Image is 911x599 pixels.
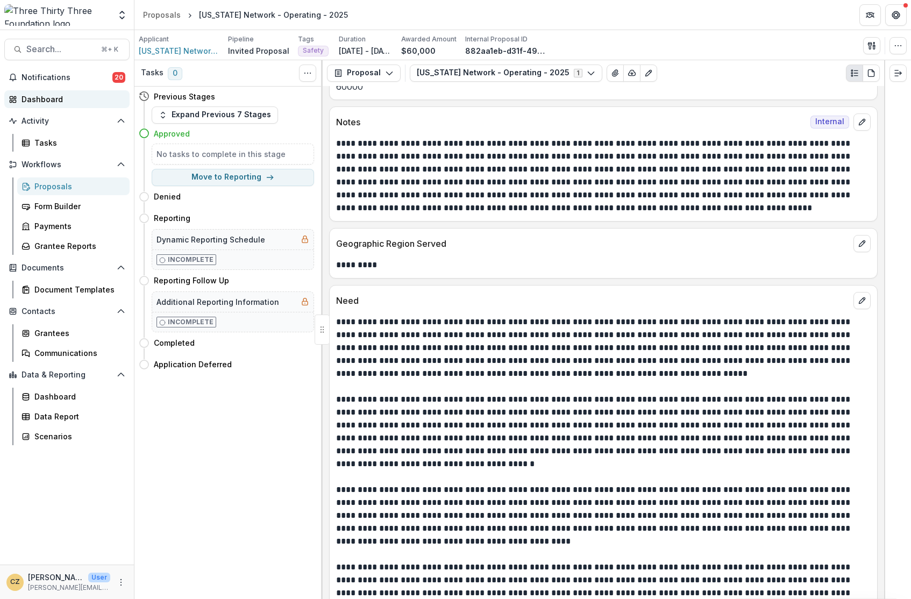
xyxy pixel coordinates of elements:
p: Incomplete [168,255,213,265]
nav: breadcrumb [139,7,352,23]
h5: Additional Reporting Information [156,296,279,308]
span: 0 [168,67,182,80]
span: Workflows [22,160,112,169]
h4: Application Deferred [154,359,232,370]
p: Tags [298,34,314,44]
div: Scenarios [34,431,121,442]
span: 20 [112,72,125,83]
p: Incomplete [168,317,213,327]
a: Proposals [139,7,185,23]
button: edit [853,292,871,309]
p: Awarded Amount [401,34,457,44]
button: [US_STATE] Network - Operating - 20251 [410,65,602,82]
p: [DATE] - [DATE] [339,45,393,56]
a: Grantees [17,324,130,342]
a: [US_STATE] Network Against Domestic and Sexual Violence [139,45,219,56]
button: Open Data & Reporting [4,366,130,383]
button: Search... [4,39,130,60]
div: Communications [34,347,121,359]
div: Dashboard [22,94,121,105]
h4: Previous Stages [154,91,215,102]
button: Open Activity [4,112,130,130]
p: Internal Proposal ID [465,34,528,44]
span: Activity [22,117,112,126]
p: 60000 [336,80,871,93]
button: Edit as form [640,65,657,82]
h4: Reporting [154,212,190,224]
p: Invited Proposal [228,45,289,56]
div: Tasks [34,137,121,148]
span: Notifications [22,73,112,82]
h4: Approved [154,128,190,139]
button: Open entity switcher [115,4,130,26]
a: Document Templates [17,281,130,298]
h3: Tasks [141,68,163,77]
div: Dashboard [34,391,121,402]
button: Get Help [885,4,907,26]
p: Applicant [139,34,169,44]
p: User [88,573,110,582]
button: Plaintext view [846,65,863,82]
button: Move to Reporting [152,169,314,186]
a: Communications [17,344,130,362]
h4: Completed [154,337,195,348]
span: Internal [810,116,849,129]
p: [PERSON_NAME] [28,572,84,583]
button: View Attached Files [607,65,624,82]
h4: Denied [154,191,181,202]
button: Open Workflows [4,156,130,173]
div: Form Builder [34,201,121,212]
button: Open Documents [4,259,130,276]
p: [PERSON_NAME][EMAIL_ADDRESS][DOMAIN_NAME] [28,583,110,593]
div: [US_STATE] Network - Operating - 2025 [199,9,348,20]
div: Proposals [34,181,121,192]
p: $60,000 [401,45,436,56]
a: Tasks [17,134,130,152]
span: Documents [22,263,112,273]
a: Form Builder [17,197,130,215]
button: Expand Previous 7 Stages [152,106,278,124]
span: Contacts [22,307,112,316]
div: Proposals [143,9,181,20]
p: Pipeline [228,34,254,44]
p: Duration [339,34,366,44]
a: Data Report [17,408,130,425]
button: Toggle View Cancelled Tasks [299,65,316,82]
a: Payments [17,217,130,235]
button: More [115,576,127,589]
p: Geographic Region Served [336,237,849,250]
div: Grantees [34,327,121,339]
span: Data & Reporting [22,370,112,380]
button: Open Contacts [4,303,130,320]
div: Christine Zachai [10,579,20,586]
button: PDF view [863,65,880,82]
p: 882aa1eb-d31f-4983-b395-3dbf61d52fa2 [465,45,546,56]
span: Safety [303,47,324,54]
button: Proposal [327,65,401,82]
a: Dashboard [4,90,130,108]
a: Grantee Reports [17,237,130,255]
p: Need [336,294,849,307]
div: Payments [34,220,121,232]
div: ⌘ + K [99,44,120,55]
a: Dashboard [17,388,130,405]
img: Three Thirty Three Foundation logo [4,4,110,26]
h5: Dynamic Reporting Schedule [156,234,265,245]
div: Grantee Reports [34,240,121,252]
p: Notes [336,116,806,129]
a: Proposals [17,177,130,195]
h5: No tasks to complete in this stage [156,148,309,160]
button: Partners [859,4,881,26]
button: Expand right [889,65,907,82]
button: Notifications20 [4,69,130,86]
div: Document Templates [34,284,121,295]
button: edit [853,113,871,131]
button: edit [853,235,871,252]
div: Data Report [34,411,121,422]
span: Search... [26,44,95,54]
a: Scenarios [17,427,130,445]
h4: Reporting Follow Up [154,275,229,286]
